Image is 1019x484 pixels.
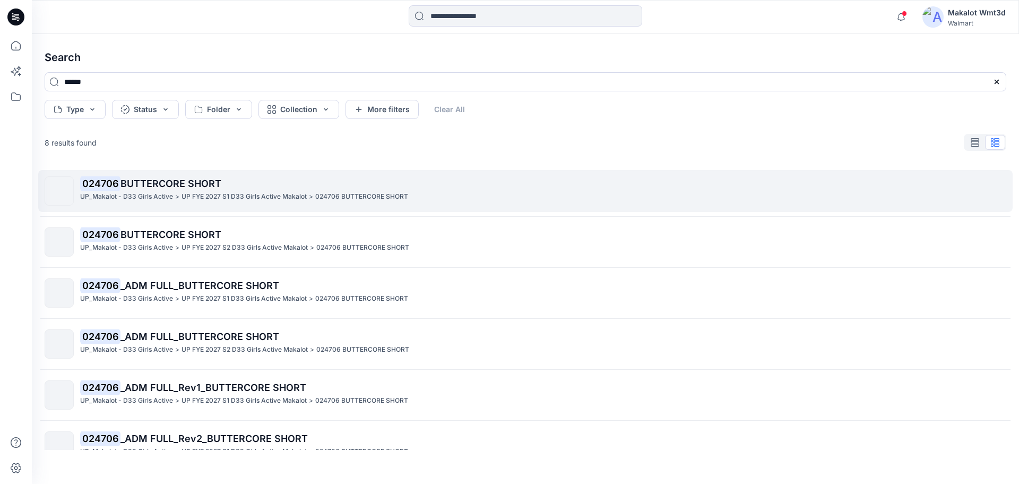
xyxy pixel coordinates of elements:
[80,395,173,406] p: UP_Makalot - D33 Girls Active
[80,242,173,253] p: UP_Makalot - D33 Girls Active
[112,100,179,119] button: Status
[80,344,173,355] p: UP_Makalot - D33 Girls Active
[309,191,313,202] p: >
[80,380,120,395] mark: 024706
[80,176,120,191] mark: 024706
[175,446,179,457] p: >
[316,344,409,355] p: 024706 BUTTERCORE SHORT
[38,221,1013,263] a: 024706BUTTERCORE SHORTUP_Makalot - D33 Girls Active>UP FYE 2027 S2 D33 Girls Active Makalot>02470...
[80,431,120,446] mark: 024706
[310,344,314,355] p: >
[315,191,408,202] p: 024706 BUTTERCORE SHORT
[309,395,313,406] p: >
[948,6,1006,19] div: Makalot Wmt3d
[309,446,313,457] p: >
[36,43,1015,72] h4: Search
[80,227,120,242] mark: 024706
[120,433,308,444] span: _ADM FULL_Rev2_BUTTERCORE SHORT
[182,293,307,304] p: UP FYE 2027 S1 D33 Girls Active Makalot
[80,329,120,344] mark: 024706
[120,229,221,240] span: BUTTERCORE SHORT
[38,374,1013,416] a: 024706_ADM FULL_Rev1_BUTTERCORE SHORTUP_Makalot - D33 Girls Active>UP FYE 2027 S1 D33 Girls Activ...
[175,344,179,355] p: >
[182,344,308,355] p: UP FYE 2027 S2 D33 Girls Active Makalot
[45,100,106,119] button: Type
[80,191,173,202] p: UP_Makalot - D33 Girls Active
[45,137,97,148] p: 8 results found
[315,293,408,304] p: 024706 BUTTERCORE SHORT
[948,19,1006,27] div: Walmart
[38,323,1013,365] a: 024706_ADM FULL_BUTTERCORE SHORTUP_Makalot - D33 Girls Active>UP FYE 2027 S2 D33 Girls Active Mak...
[175,293,179,304] p: >
[120,382,306,393] span: _ADM FULL_Rev1_BUTTERCORE SHORT
[175,242,179,253] p: >
[175,395,179,406] p: >
[315,446,408,457] p: 024706 BUTTERCORE SHORT
[316,242,409,253] p: 024706 BUTTERCORE SHORT
[120,178,221,189] span: BUTTERCORE SHORT
[182,446,307,457] p: UP FYE 2027 S1 D33 Girls Active Makalot
[315,395,408,406] p: 024706 BUTTERCORE SHORT
[309,293,313,304] p: >
[922,6,944,28] img: avatar
[80,278,120,293] mark: 024706
[38,425,1013,467] a: 024706_ADM FULL_Rev2_BUTTERCORE SHORTUP_Makalot - D33 Girls Active>UP FYE 2027 S1 D33 Girls Activ...
[175,191,179,202] p: >
[346,100,419,119] button: More filters
[38,272,1013,314] a: 024706_ADM FULL_BUTTERCORE SHORTUP_Makalot - D33 Girls Active>UP FYE 2027 S1 D33 Girls Active Mak...
[182,191,307,202] p: UP FYE 2027 S1 D33 Girls Active Makalot
[258,100,339,119] button: Collection
[120,280,279,291] span: _ADM FULL_BUTTERCORE SHORT
[185,100,252,119] button: Folder
[80,446,173,457] p: UP_Makalot - D33 Girls Active
[182,395,307,406] p: UP FYE 2027 S1 D33 Girls Active Makalot
[38,170,1013,212] a: 024706BUTTERCORE SHORTUP_Makalot - D33 Girls Active>UP FYE 2027 S1 D33 Girls Active Makalot>02470...
[80,293,173,304] p: UP_Makalot - D33 Girls Active
[182,242,308,253] p: UP FYE 2027 S2 D33 Girls Active Makalot
[310,242,314,253] p: >
[120,331,279,342] span: _ADM FULL_BUTTERCORE SHORT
